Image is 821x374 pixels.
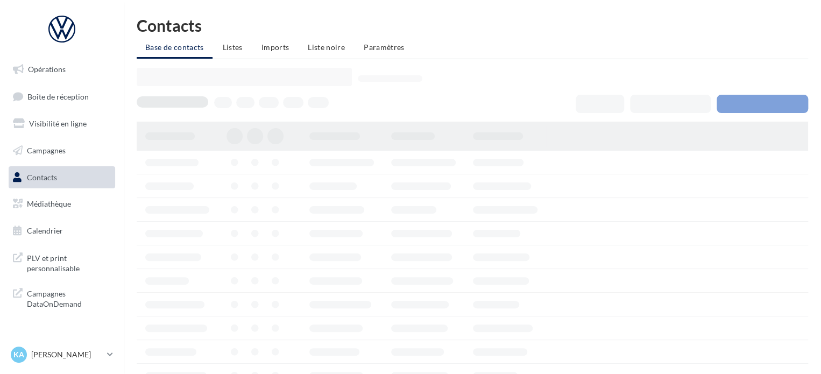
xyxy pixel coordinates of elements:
span: Paramètres [364,43,405,52]
span: Campagnes [27,146,66,155]
span: Listes [223,43,243,52]
span: Boîte de réception [27,91,89,101]
span: Contacts [27,172,57,181]
a: Visibilité en ligne [6,112,117,135]
span: Visibilité en ligne [29,119,87,128]
a: KA [PERSON_NAME] [9,344,115,365]
span: Médiathèque [27,199,71,208]
span: KA [13,349,24,360]
a: Contacts [6,166,117,189]
span: Imports [261,43,289,52]
a: PLV et print personnalisable [6,246,117,278]
a: Calendrier [6,220,117,242]
p: [PERSON_NAME] [31,349,103,360]
span: PLV et print personnalisable [27,251,111,274]
span: Liste noire [308,43,345,52]
span: Opérations [28,65,66,74]
a: Boîte de réception [6,85,117,108]
a: Campagnes [6,139,117,162]
a: Campagnes DataOnDemand [6,282,117,314]
span: Campagnes DataOnDemand [27,286,111,309]
span: Calendrier [27,226,63,235]
a: Médiathèque [6,193,117,215]
h1: Contacts [137,17,808,33]
a: Opérations [6,58,117,81]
